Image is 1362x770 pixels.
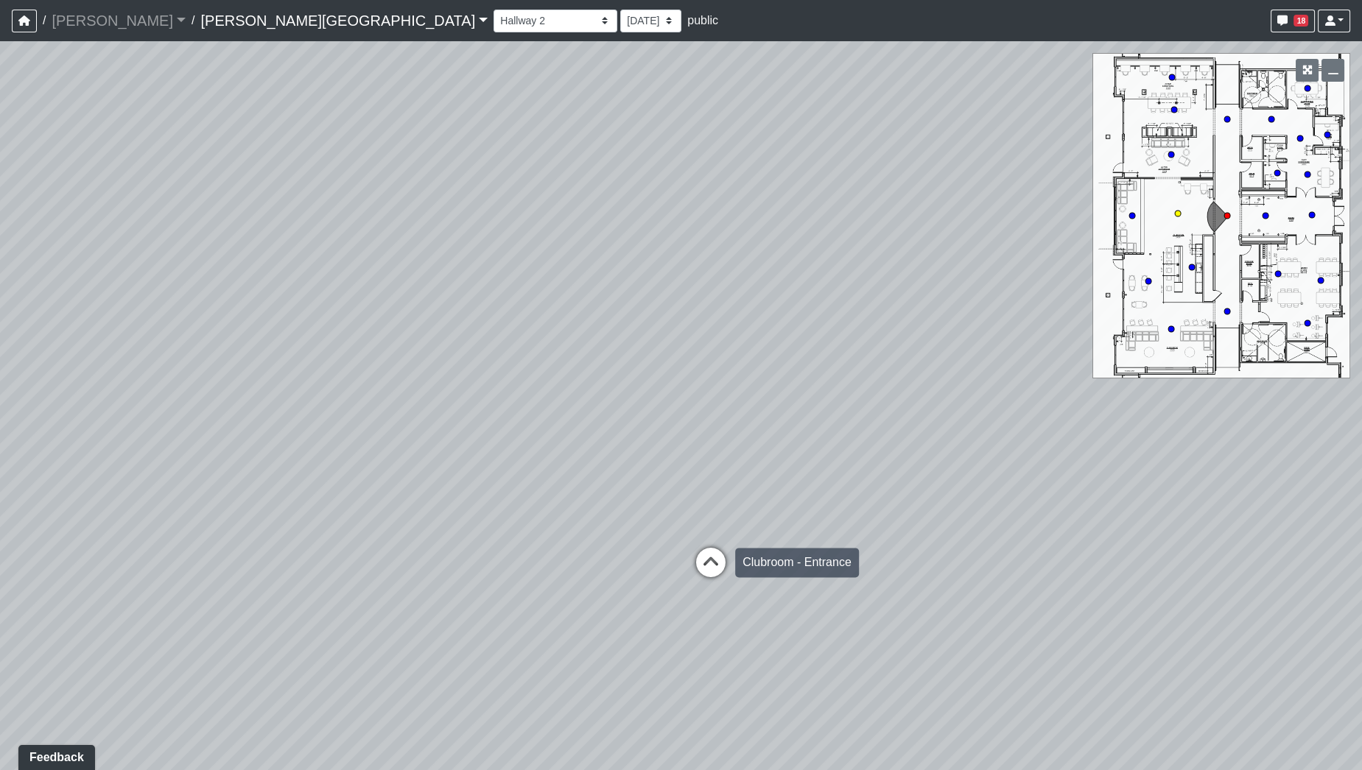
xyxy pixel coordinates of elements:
a: [PERSON_NAME][GEOGRAPHIC_DATA] [200,6,488,35]
span: 18 [1293,15,1308,27]
span: / [37,6,52,35]
span: / [186,6,200,35]
button: 18 [1271,10,1315,32]
span: public [687,14,718,27]
div: Clubroom - Entrance [735,548,859,577]
iframe: Ybug feedback widget [11,741,98,770]
a: [PERSON_NAME] [52,6,186,35]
